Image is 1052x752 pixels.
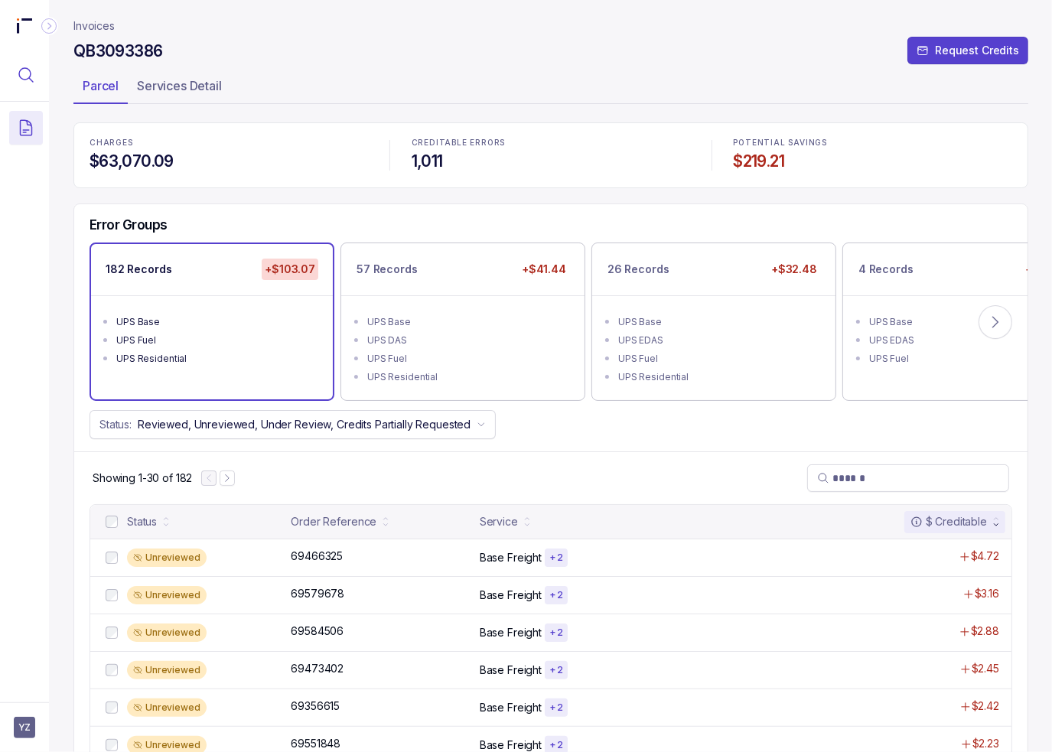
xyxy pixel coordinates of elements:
p: + 2 [549,552,563,564]
div: $ Creditable [910,514,987,529]
p: 4 Records [858,262,914,277]
p: $4.72 [971,549,999,564]
p: Reviewed, Unreviewed, Under Review, Credits Partially Requested [138,417,471,432]
p: 69551848 [291,736,340,751]
div: Unreviewed [127,661,207,679]
input: checkbox-checkbox [106,589,118,601]
p: Base Freight [480,550,542,565]
div: UPS Fuel [618,351,819,366]
h4: 1,011 [412,151,690,172]
li: Tab Services Detail [128,73,231,104]
div: Status [127,514,157,529]
input: checkbox-checkbox [106,664,118,676]
div: Collapse Icon [40,17,58,35]
p: Showing 1-30 of 182 [93,470,192,486]
p: $2.45 [972,661,999,676]
p: Status: [99,417,132,432]
p: 69356615 [291,698,340,714]
button: Next Page [220,470,235,486]
p: $2.88 [971,623,999,639]
h4: QB3093386 [73,41,162,62]
p: 69579678 [291,586,344,601]
nav: breadcrumb [73,18,115,34]
div: UPS Residential [618,369,819,385]
button: User initials [14,717,35,738]
p: 69473402 [291,661,344,676]
input: checkbox-checkbox [106,739,118,751]
div: Unreviewed [127,586,207,604]
p: $3.16 [975,586,999,601]
input: checkbox-checkbox [106,702,118,714]
div: UPS Base [116,314,317,330]
p: + 2 [549,627,563,639]
input: checkbox-checkbox [106,627,118,639]
button: Menu Icon Button MagnifyingGlassIcon [9,58,43,92]
p: CHARGES [90,138,368,148]
p: +$103.07 [262,259,318,280]
a: Invoices [73,18,115,34]
p: + 2 [549,702,563,714]
p: +$32.48 [768,259,820,280]
p: $2.23 [972,736,999,751]
p: 182 Records [106,262,171,277]
p: Base Freight [480,662,542,678]
div: UPS Residential [116,351,317,366]
h4: $63,070.09 [90,151,368,172]
p: + 2 [549,664,563,676]
p: + 2 [549,589,563,601]
div: Unreviewed [127,549,207,567]
p: + 2 [549,739,563,751]
p: Services Detail [137,77,222,95]
p: +$41.44 [519,259,569,280]
input: checkbox-checkbox [106,516,118,528]
div: Unreviewed [127,623,207,642]
p: $2.42 [972,698,999,714]
li: Tab Parcel [73,73,128,104]
div: UPS Fuel [367,351,568,366]
p: CREDITABLE ERRORS [412,138,690,148]
div: UPS DAS [367,333,568,348]
ul: Tab Group [73,73,1028,104]
div: UPS Residential [367,369,568,385]
div: UPS Fuel [116,333,317,348]
h4: $219.21 [734,151,1012,172]
button: Menu Icon Button DocumentTextIcon [9,111,43,145]
p: 69584506 [291,623,344,639]
p: Request Credits [935,43,1019,58]
div: Order Reference [291,514,376,529]
div: Service [480,514,518,529]
div: Remaining page entries [93,470,192,486]
p: 26 Records [607,262,669,277]
h5: Error Groups [90,216,168,233]
p: 57 Records [357,262,418,277]
button: Request Credits [907,37,1028,64]
input: checkbox-checkbox [106,552,118,564]
button: Status:Reviewed, Unreviewed, Under Review, Credits Partially Requested [90,410,496,439]
p: Base Freight [480,588,542,603]
div: Unreviewed [127,698,207,717]
div: UPS Base [367,314,568,330]
div: UPS Base [618,314,819,330]
p: Parcel [83,77,119,95]
p: Base Freight [480,625,542,640]
p: 69466325 [291,549,343,564]
p: Base Freight [480,700,542,715]
p: POTENTIAL SAVINGS [734,138,1012,148]
div: UPS EDAS [618,333,819,348]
